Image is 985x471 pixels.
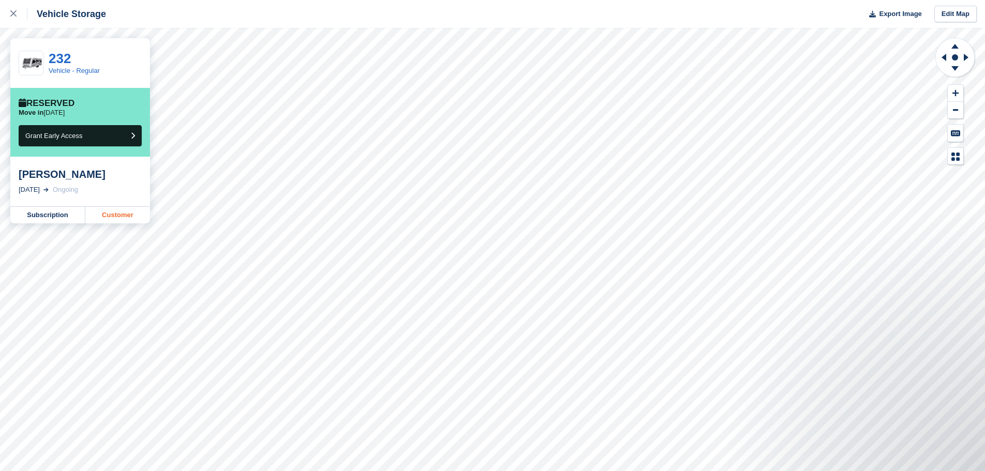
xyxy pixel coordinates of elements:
[49,51,71,66] a: 232
[948,125,963,142] button: Keyboard Shortcuts
[27,8,106,20] div: Vehicle Storage
[948,102,963,119] button: Zoom Out
[85,207,150,223] a: Customer
[879,9,921,19] span: Export Image
[53,185,78,195] div: Ongoing
[19,125,142,146] button: Grant Early Access
[19,185,40,195] div: [DATE]
[43,188,49,192] img: arrow-right-light-icn-cde0832a797a2874e46488d9cf13f60e5c3a73dbe684e267c42b8395dfbc2abf.svg
[49,67,100,74] a: Vehicle - Regular
[10,207,85,223] a: Subscription
[19,55,43,71] img: download-removebg-preview.png
[948,85,963,102] button: Zoom In
[948,148,963,165] button: Map Legend
[19,98,74,109] div: Reserved
[19,168,142,180] div: [PERSON_NAME]
[19,109,43,116] span: Move in
[863,6,922,23] button: Export Image
[934,6,977,23] a: Edit Map
[19,109,65,117] p: [DATE]
[25,132,83,140] span: Grant Early Access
